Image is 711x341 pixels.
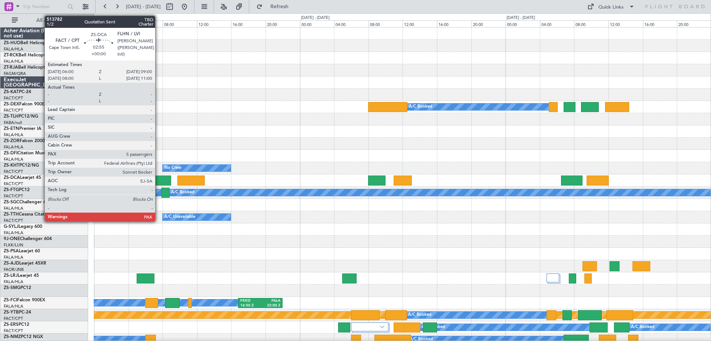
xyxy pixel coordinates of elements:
[4,95,23,101] a: FACT/CPT
[197,20,231,27] div: 12:00
[4,335,43,339] a: ZS-NMZPC12 NGX
[301,15,330,21] div: [DATE] - [DATE]
[4,322,29,327] a: ZS-ERSPC12
[300,20,334,27] div: 00:00
[4,206,23,211] a: FALA/HLA
[4,255,23,260] a: FALA/HLA
[368,20,403,27] div: 08:00
[264,4,295,9] span: Refresh
[4,335,21,339] span: ZS-NMZ
[4,267,24,272] a: FAOR/JNB
[240,303,260,308] div: 16:50 Z
[4,114,19,119] span: ZS-TLH
[4,273,18,278] span: ZS-LRJ
[584,1,638,13] button: Quick Links
[4,41,61,45] a: ZS-HUDBell Helicopter 430
[4,139,20,143] span: ZS-ZOR
[403,20,437,27] div: 12:00
[598,4,624,11] div: Quick Links
[240,298,260,304] div: FKKD
[164,163,181,174] div: No Crew
[422,322,445,333] div: A/C Booked
[4,127,19,131] span: ZS-ETN
[4,120,22,125] a: FABA/null
[4,322,19,327] span: ZS-ERS
[95,15,124,21] div: [DATE] - [DATE]
[4,41,20,45] span: ZS-HUD
[4,230,23,236] a: FALA/HLA
[4,188,19,192] span: ZS-FTG
[4,200,59,204] a: ZS-SGCChallenger 601-3A
[4,261,19,266] span: ZS-AJD
[4,65,18,70] span: ZT-RJA
[4,224,19,229] span: G-SYLJ
[608,20,643,27] div: 12:00
[507,15,535,21] div: [DATE] - [DATE]
[4,163,39,168] a: ZS-KHTPC12/NG
[540,20,574,27] div: 04:00
[94,20,128,27] div: 00:00
[4,286,31,290] a: ZS-SMGPC12
[266,20,300,27] div: 20:00
[643,20,677,27] div: 16:00
[505,20,540,27] div: 00:00
[409,101,432,112] div: A/C Booked
[4,237,20,241] span: 9J-ONE
[4,108,23,113] a: FACT/CPT
[4,200,19,204] span: ZS-SGC
[4,304,23,309] a: FALA/HLA
[126,3,161,10] span: [DATE] - [DATE]
[4,298,17,302] span: ZS-FCI
[408,309,431,321] div: A/C Booked
[4,90,31,94] a: ZS-KATPC-24
[4,218,23,223] a: FACT/CPT
[23,1,65,12] input: Trip Number
[4,237,52,241] a: 9J-ONEChallenger 604
[4,71,26,76] a: FAGM/QRA
[4,114,38,119] a: ZS-TLHPC12/NG
[128,20,163,27] div: 04:00
[4,286,20,290] span: ZS-SMG
[4,53,59,58] a: ZT-RCKBell Helicopter 430
[4,102,47,106] a: ZS-DEXFalcon 900EX
[4,316,23,321] a: FACT/CPT
[4,59,23,64] a: FALA/HLA
[4,242,23,248] a: FLKK/LUN
[437,20,471,27] div: 16:00
[4,298,45,302] a: ZS-FCIFalcon 900EX
[4,53,19,58] span: ZT-RCK
[163,20,197,27] div: 08:00
[4,127,41,131] a: ZS-ETNPremier IA
[231,20,266,27] div: 16:00
[4,157,23,162] a: FALA/HLA
[164,212,195,223] div: A/C Unavailable
[8,14,80,26] button: All Aircraft
[631,322,654,333] div: A/C Booked
[4,188,30,192] a: ZS-FTGPC12
[4,151,17,155] span: ZS-DFI
[260,298,280,304] div: FALA
[4,310,31,315] a: ZS-YTBPC-24
[4,90,19,94] span: ZS-KAT
[380,325,384,328] img: arrow-gray.svg
[4,273,39,278] a: ZS-LRJLearjet 45
[4,132,23,138] a: FALA/HLA
[19,18,78,23] span: All Aircraft
[4,249,40,253] a: ZS-PSALearjet 60
[334,20,368,27] div: 04:00
[4,46,23,52] a: FALA/HLA
[4,169,23,174] a: FACT/CPT
[4,139,45,143] a: ZS-ZORFalcon 2000
[4,102,19,106] span: ZS-DEX
[260,303,280,308] div: 22:00 Z
[4,279,23,285] a: FALA/HLA
[4,176,41,180] a: ZS-DCALearjet 45
[4,181,23,187] a: FACT/CPT
[4,224,42,229] a: G-SYLJLegacy 600
[471,20,506,27] div: 20:00
[4,212,59,217] a: ZS-TTHCessna Citation M2
[4,249,19,253] span: ZS-PSA
[171,187,194,198] div: A/C Booked
[4,176,20,180] span: ZS-DCA
[574,20,608,27] div: 08:00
